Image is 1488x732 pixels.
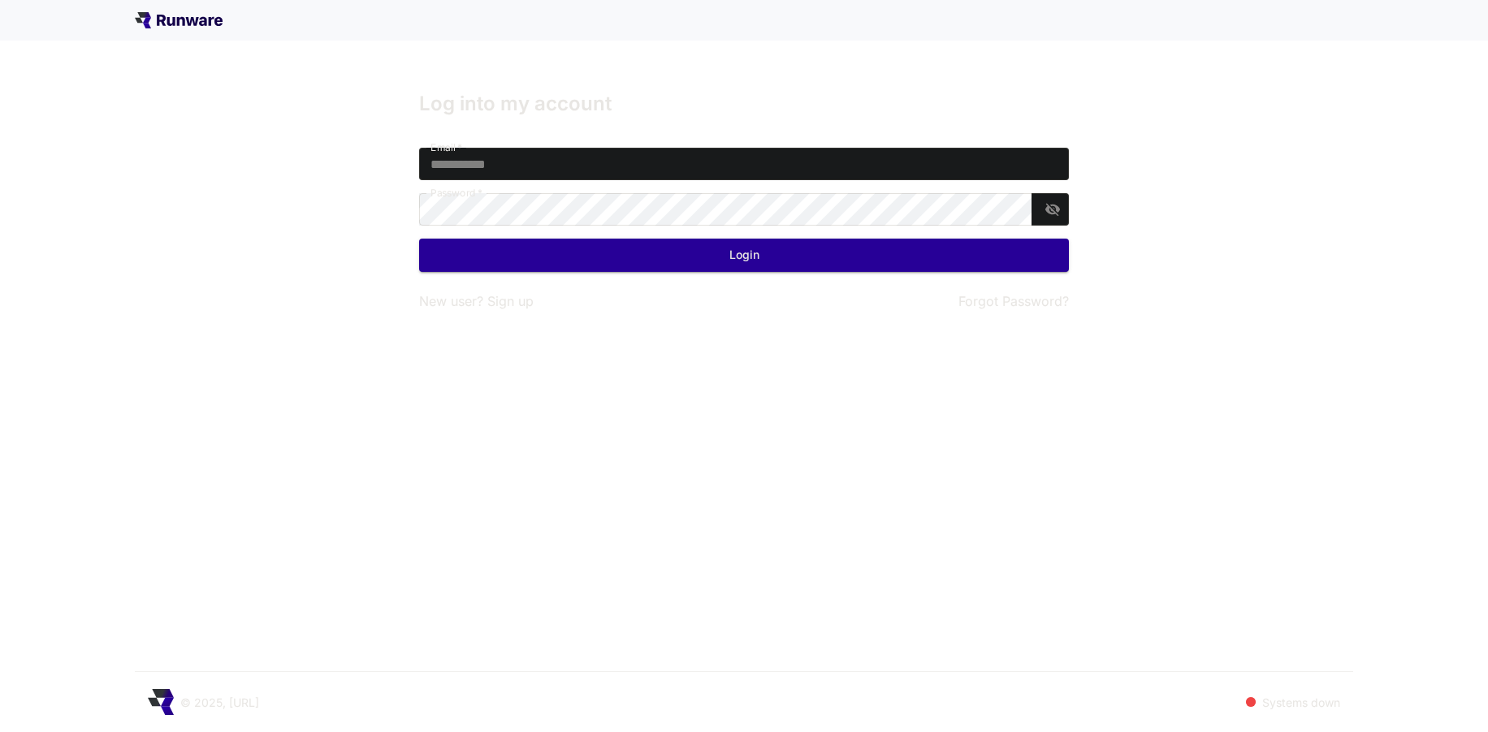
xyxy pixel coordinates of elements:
[419,291,534,312] p: New user?
[487,291,534,312] button: Sign up
[1262,694,1340,711] p: Systems down
[1038,195,1067,224] button: toggle password visibility
[430,186,482,200] label: Password
[419,239,1069,272] button: Login
[430,140,462,154] label: Email
[419,93,1069,115] h3: Log into my account
[958,291,1069,312] button: Forgot Password?
[180,694,259,711] p: © 2025, [URL]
